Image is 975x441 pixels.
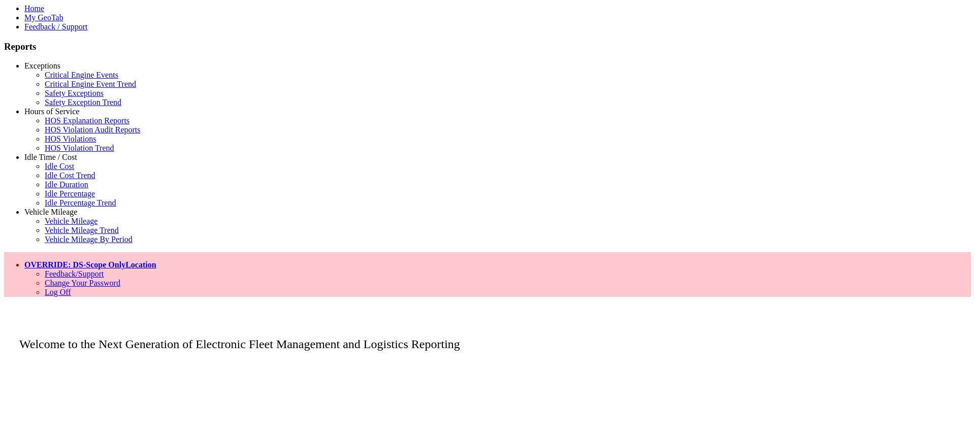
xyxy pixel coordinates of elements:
[45,162,74,171] a: Idle Cost
[45,279,120,287] a: Change Your Password
[45,217,97,225] a: Vehicle Mileage
[24,260,156,269] a: OVERRIDE: DS-Scope OnlyLocation
[24,22,87,31] a: Feedback / Support
[45,198,116,207] a: Idle Percentage Trend
[45,180,88,189] a: Idle Duration
[45,288,71,296] a: Log Off
[24,4,44,13] a: Home
[24,153,77,161] a: Idle Time / Cost
[4,322,971,351] p: Welcome to the Next Generation of Electronic Fleet Management and Logistics Reporting
[45,89,104,97] a: Safety Exceptions
[45,125,141,134] a: HOS Violation Audit Reports
[24,13,63,22] a: My GeoTab
[45,171,95,180] a: Idle Cost Trend
[45,226,119,234] a: Vehicle Mileage Trend
[4,41,971,52] h3: Reports
[24,61,60,70] a: Exceptions
[45,235,133,244] a: Vehicle Mileage By Period
[45,189,95,198] a: Idle Percentage
[45,134,96,143] a: HOS Violations
[24,208,77,216] a: Vehicle Mileage
[45,98,121,107] a: Safety Exception Trend
[45,80,136,88] a: Critical Engine Event Trend
[45,269,104,278] a: Feedback/Support
[45,71,118,79] a: Critical Engine Events
[45,144,114,152] a: HOS Violation Trend
[24,107,79,116] a: Hours of Service
[45,116,129,125] a: HOS Explanation Reports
